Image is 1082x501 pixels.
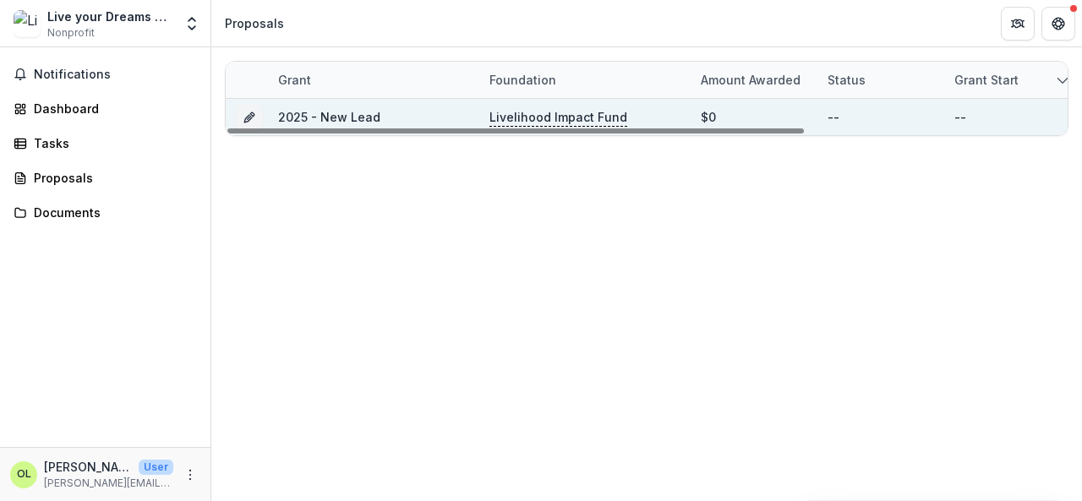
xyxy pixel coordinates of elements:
[268,71,321,89] div: Grant
[34,134,190,152] div: Tasks
[218,11,291,35] nav: breadcrumb
[7,129,204,157] a: Tasks
[701,108,716,126] div: $0
[139,460,173,475] p: User
[817,62,944,98] div: Status
[944,62,1071,98] div: Grant start
[180,7,204,41] button: Open entity switcher
[1041,7,1075,41] button: Get Help
[954,108,966,126] div: --
[17,469,31,480] div: Olayinka Layi-Adeite
[180,465,200,485] button: More
[817,71,876,89] div: Status
[691,71,811,89] div: Amount awarded
[944,71,1029,89] div: Grant start
[34,204,190,221] div: Documents
[7,164,204,192] a: Proposals
[34,100,190,117] div: Dashboard
[47,25,95,41] span: Nonprofit
[278,110,380,124] a: 2025 - New Lead
[47,8,173,25] div: Live your Dreams Africa Foundation
[479,71,566,89] div: Foundation
[489,108,627,127] p: Livelihood Impact Fund
[1056,74,1069,87] svg: sorted descending
[225,14,284,32] div: Proposals
[44,476,173,491] p: [PERSON_NAME][EMAIL_ADDRESS][DOMAIN_NAME]
[691,62,817,98] div: Amount awarded
[44,458,132,476] p: [PERSON_NAME]
[828,108,839,126] div: --
[268,62,479,98] div: Grant
[34,169,190,187] div: Proposals
[7,95,204,123] a: Dashboard
[479,62,691,98] div: Foundation
[14,10,41,37] img: Live your Dreams Africa Foundation
[1001,7,1035,41] button: Partners
[236,104,263,131] button: Grant e81bfc7a-362f-44d7-9186-0f768a518854
[34,68,197,82] span: Notifications
[7,61,204,88] button: Notifications
[7,199,204,226] a: Documents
